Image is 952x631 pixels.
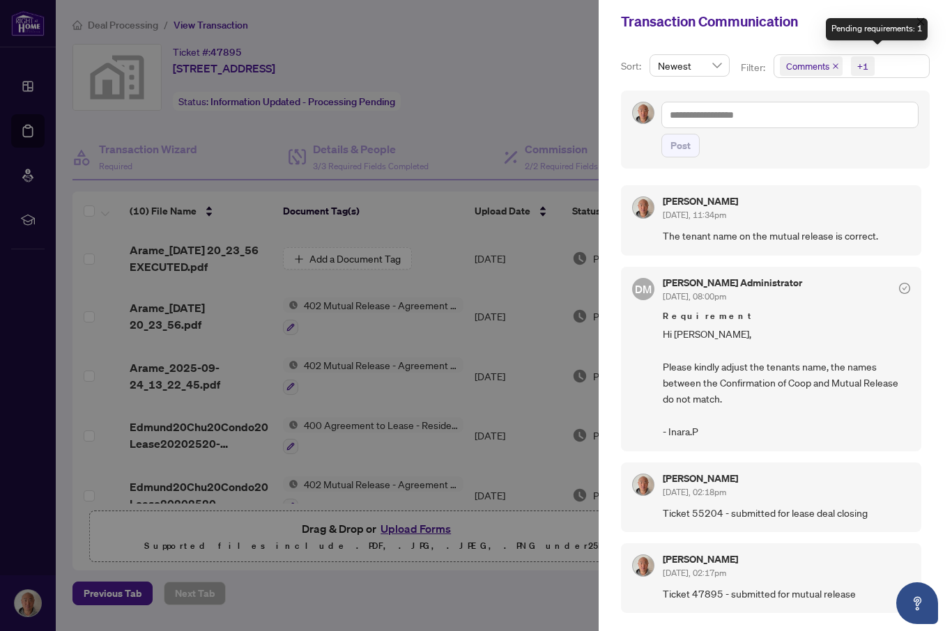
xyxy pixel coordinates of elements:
[780,56,843,76] span: Comments
[826,18,928,40] div: Pending requirements: 1
[621,59,644,74] p: Sort:
[663,196,738,206] h5: [PERSON_NAME]
[621,11,912,32] div: Transaction Communication
[663,568,726,578] span: [DATE], 02:17pm
[663,309,910,323] span: Requirement
[663,228,910,244] span: The tenant name on the mutual release is correct.
[663,291,726,302] span: [DATE], 08:00pm
[786,59,829,73] span: Comments
[663,326,910,440] span: Hi [PERSON_NAME], Please kindly adjust the tenants name, the names between the Confirmation of Co...
[663,505,910,521] span: Ticket 55204 - submitted for lease deal closing
[633,102,654,123] img: Profile Icon
[661,134,700,157] button: Post
[832,63,839,70] span: close
[663,210,726,220] span: [DATE], 11:34pm
[633,555,654,576] img: Profile Icon
[633,197,654,218] img: Profile Icon
[741,60,767,75] p: Filter:
[899,283,910,294] span: check-circle
[663,474,738,483] h5: [PERSON_NAME]
[663,278,802,288] h5: [PERSON_NAME] Administrator
[896,582,938,624] button: Open asap
[635,281,652,297] span: DM
[663,487,726,497] span: [DATE], 02:18pm
[658,55,721,76] span: Newest
[663,554,738,564] h5: [PERSON_NAME]
[633,474,654,495] img: Profile Icon
[857,59,868,73] div: +1
[663,586,910,602] span: Ticket 47895 - submitted for mutual release
[916,17,926,26] span: close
